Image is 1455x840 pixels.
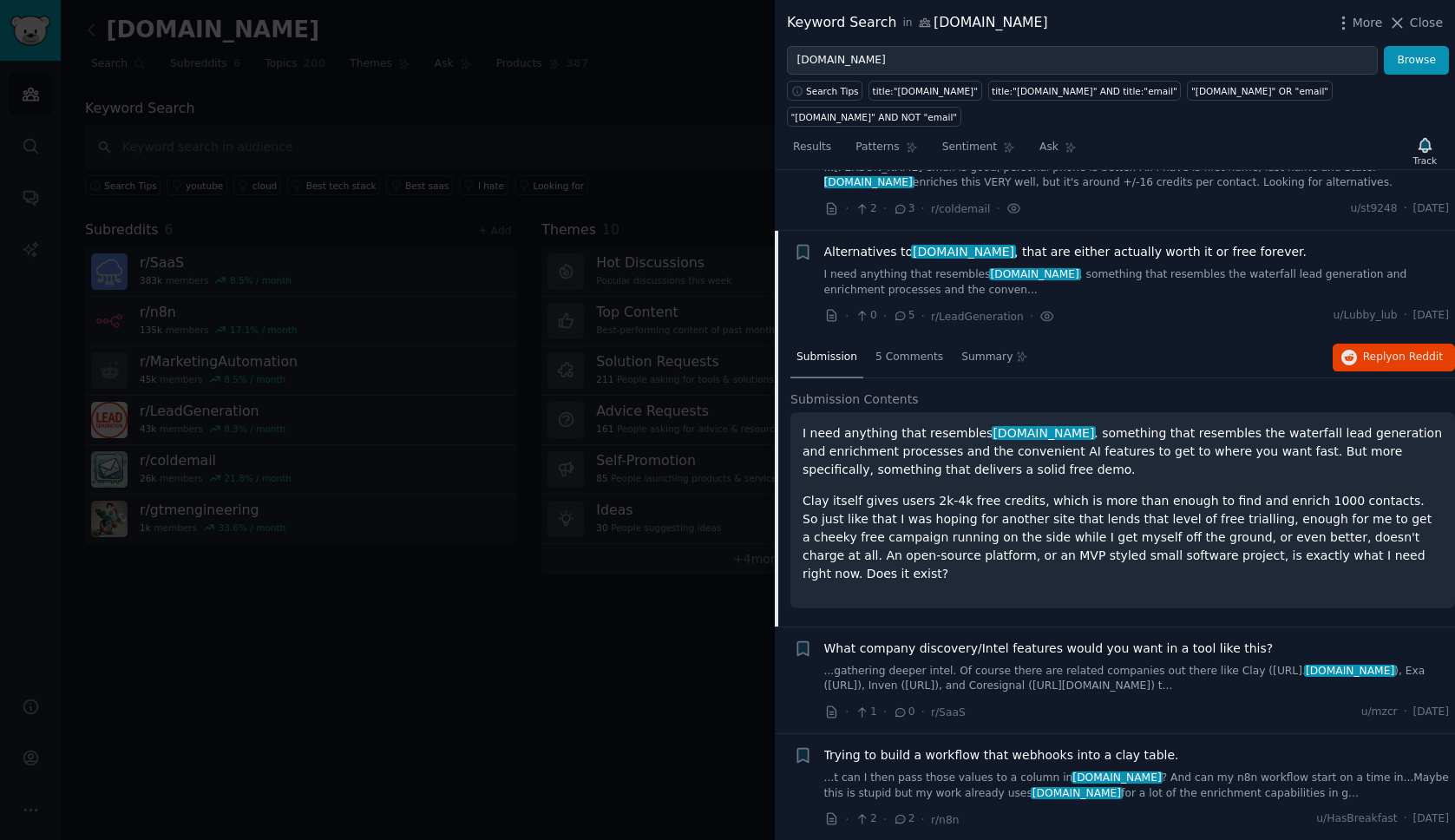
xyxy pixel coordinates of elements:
[845,810,849,829] span: ·
[989,268,1081,280] span: [DOMAIN_NAME]
[787,107,961,127] a: "[DOMAIN_NAME]" AND NOT "email"
[942,140,997,155] span: Sentiment
[824,161,1450,191] a: ...[PERSON_NAME] email is good, personal phone is better. All I have is first name, last name and...
[1072,771,1163,784] span: [DOMAIN_NAME]
[849,134,923,169] a: Patterns
[961,350,1013,365] span: Summary
[931,203,990,215] span: r/coldemail
[1334,14,1383,32] button: More
[845,307,849,325] span: ·
[992,426,1096,440] span: [DOMAIN_NAME]
[1404,308,1407,324] span: ·
[803,424,1443,479] p: I need anything that resembles . something that resembles the waterfall lead generation and enric...
[931,311,1024,323] span: r/LeadGeneration
[1413,154,1437,167] div: Track
[1413,705,1449,720] span: [DATE]
[824,746,1179,765] a: Trying to build a workflow that webhooks into a clay table.
[855,140,899,155] span: Patterns
[824,243,1307,261] a: Alternatives to[DOMAIN_NAME], that are either actually worth it or free forever.
[855,201,876,217] span: 2
[902,16,912,31] span: in
[1350,201,1397,217] span: u/st9248
[883,200,887,218] span: ·
[855,811,876,827] span: 2
[824,771,1450,801] a: ...t can I then pass those values to a column in[DOMAIN_NAME]? And can my n8n workflow start on a...
[883,703,887,721] span: ·
[868,81,981,101] a: title:"[DOMAIN_NAME]"
[1404,201,1407,217] span: ·
[921,703,925,721] span: ·
[893,201,914,217] span: 3
[936,134,1021,169] a: Sentiment
[931,814,960,826] span: r/n8n
[806,85,859,97] span: Search Tips
[803,492,1443,583] p: Clay itself gives users 2k-4k free credits, which is more than enough to find and enrich 1000 con...
[1407,133,1443,169] button: Track
[893,308,914,324] span: 5
[787,81,862,101] button: Search Tips
[873,85,978,97] div: title:"[DOMAIN_NAME]"
[845,200,849,218] span: ·
[1413,811,1449,827] span: [DATE]
[1413,308,1449,324] span: [DATE]
[1363,350,1443,365] span: Reply
[1384,46,1449,75] button: Browse
[992,85,1177,97] div: title:"[DOMAIN_NAME]" AND title:"email"
[824,243,1307,261] span: Alternatives to , that are either actually worth it or free forever.
[793,140,831,155] span: Results
[875,350,943,365] span: 5 Comments
[1388,14,1443,32] button: Close
[996,200,999,218] span: ·
[921,810,925,829] span: ·
[796,350,857,365] span: Submission
[921,200,925,218] span: ·
[1410,14,1443,32] span: Close
[921,307,925,325] span: ·
[787,134,837,169] a: Results
[911,245,1015,259] span: [DOMAIN_NAME]
[845,703,849,721] span: ·
[1353,14,1383,32] span: More
[893,705,914,720] span: 0
[787,46,1378,75] input: Try a keyword related to your business
[824,267,1450,298] a: I need anything that resembles[DOMAIN_NAME]. something that resembles the waterfall lead generati...
[824,664,1450,694] a: ...gathering deeper intel. Of course there are related companies out there like Clay ([URL].[DOMA...
[1333,344,1455,371] button: Replyon Reddit
[931,706,966,719] span: r/SaaS
[1030,307,1033,325] span: ·
[824,640,1274,658] a: What company discovery/Intel features would you want in a tool like this?
[1191,85,1328,97] div: "[DOMAIN_NAME]" OR "email"
[988,81,1182,101] a: title:"[DOMAIN_NAME]" AND title:"email"
[1334,308,1398,324] span: u/Lubby_lub
[1039,140,1058,155] span: Ask
[1316,811,1397,827] span: u/HasBreakfast
[883,810,887,829] span: ·
[1033,134,1083,169] a: Ask
[1187,81,1332,101] a: "[DOMAIN_NAME]" OR "email"
[1304,665,1396,677] span: [DOMAIN_NAME]
[883,307,887,325] span: ·
[893,811,914,827] span: 2
[1404,705,1407,720] span: ·
[1404,811,1407,827] span: ·
[855,705,876,720] span: 1
[787,12,1048,34] div: Keyword Search [DOMAIN_NAME]
[791,111,958,123] div: "[DOMAIN_NAME]" AND NOT "email"
[1413,201,1449,217] span: [DATE]
[1031,787,1123,799] span: [DOMAIN_NAME]
[1393,351,1443,363] span: on Reddit
[1361,705,1398,720] span: u/mzcr
[855,308,876,324] span: 0
[823,176,914,188] span: [DOMAIN_NAME]
[790,390,919,409] span: Submission Contents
